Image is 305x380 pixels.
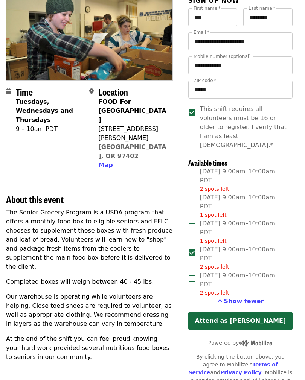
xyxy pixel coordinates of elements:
button: Attend as [PERSON_NAME] [188,312,293,330]
span: [DATE] 9:00am–10:00am PDT [200,167,287,193]
span: [DATE] 9:00am–10:00am PDT [200,193,287,219]
button: Map [98,161,113,170]
strong: FOOD For [GEOGRAPHIC_DATA] [98,99,166,124]
a: [GEOGRAPHIC_DATA], OR 97402 [98,144,166,160]
input: ZIP code [188,81,293,99]
label: Mobile number (optional) [194,55,251,59]
span: Map [98,162,113,169]
label: Email [194,30,209,35]
label: ZIP code [194,79,216,83]
label: First name [194,6,221,11]
span: Powered by [208,340,272,346]
span: Show fewer [224,298,264,305]
span: 2 spots left [200,186,229,192]
span: [DATE] 9:00am–10:00am PDT [200,219,287,245]
a: Terms of Service [188,362,278,376]
span: 2 spots left [200,264,229,270]
span: [DATE] 9:00am–10:00am PDT [200,271,287,297]
p: The Senior Grocery Program is a USDA program that offers a monthly food box to eligible seniors a... [6,208,173,272]
span: 1 spot left [200,238,227,244]
div: [STREET_ADDRESS][PERSON_NAME] [98,125,166,143]
div: 9 – 10am PDT [16,125,83,134]
img: Powered by Mobilize [239,340,272,347]
strong: Tuesdays, Wednesdays and Thursdays [16,99,73,124]
span: Available times [188,158,227,168]
input: Last name [243,9,293,27]
span: 2 spots left [200,290,229,296]
span: Location [98,85,128,99]
span: [DATE] 9:00am–10:00am PDT [200,245,287,271]
span: About this event [6,193,64,206]
button: See more timeslots [217,297,264,306]
input: Email [188,33,293,51]
label: Last name [249,6,275,11]
a: Privacy Policy [220,370,262,376]
span: Time [16,85,33,99]
p: Our warehouse is operating while volunteers are helping. Close toed shoes are required to volunte... [6,293,173,329]
i: calendar icon [6,88,11,96]
span: This shift requires all volunteers must be 16 or older to register. I verify that I am as least [... [200,105,287,150]
input: First name [188,9,238,27]
p: At the end of the shift you can feel proud knowing your hard work provided several nutritious foo... [6,335,173,362]
span: 1 spot left [200,212,227,218]
input: Mobile number (optional) [188,57,293,75]
i: map-marker-alt icon [89,88,94,96]
p: Completed boxes will weigh between 40 - 45 lbs. [6,278,173,287]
